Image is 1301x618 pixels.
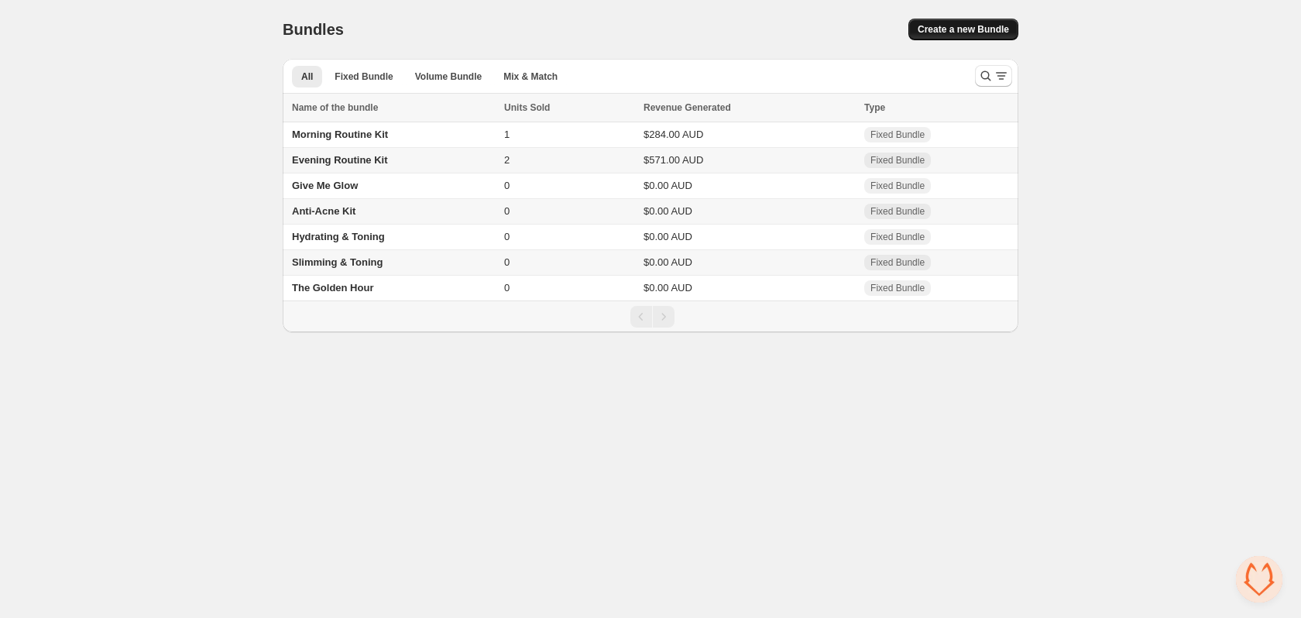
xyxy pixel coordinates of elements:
[864,100,1009,115] div: Type
[644,205,692,217] span: $0.00 AUD
[292,205,355,217] span: Anti-Acne Kit
[908,19,1018,40] button: Create a new Bundle
[504,282,510,294] span: 0
[292,231,385,242] span: Hydrating & Toning
[644,100,731,115] span: Revenue Generated
[644,282,692,294] span: $0.00 AUD
[504,100,565,115] button: Units Sold
[292,129,388,140] span: Morning Routine Kit
[283,20,344,39] h1: Bundles
[870,282,925,294] span: Fixed Bundle
[415,70,482,83] span: Volume Bundle
[503,70,558,83] span: Mix & Match
[504,180,510,191] span: 0
[301,70,313,83] span: All
[644,129,703,140] span: $284.00 AUD
[644,256,692,268] span: $0.00 AUD
[504,129,510,140] span: 1
[870,205,925,218] span: Fixed Bundle
[504,100,550,115] span: Units Sold
[504,256,510,268] span: 0
[1236,556,1282,603] a: Open chat
[870,180,925,192] span: Fixed Bundle
[504,205,510,217] span: 0
[292,180,358,191] span: Give Me Glow
[292,154,388,166] span: Evening Routine Kit
[870,256,925,269] span: Fixed Bundle
[644,180,692,191] span: $0.00 AUD
[644,100,747,115] button: Revenue Generated
[644,154,703,166] span: $571.00 AUD
[870,129,925,141] span: Fixed Bundle
[504,154,510,166] span: 2
[870,231,925,243] span: Fixed Bundle
[644,231,692,242] span: $0.00 AUD
[283,300,1018,332] nav: Pagination
[504,231,510,242] span: 0
[975,65,1012,87] button: Search and filter results
[292,100,495,115] div: Name of the bundle
[335,70,393,83] span: Fixed Bundle
[870,154,925,167] span: Fixed Bundle
[918,23,1009,36] span: Create a new Bundle
[292,282,373,294] span: The Golden Hour
[292,256,383,268] span: Slimming & Toning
